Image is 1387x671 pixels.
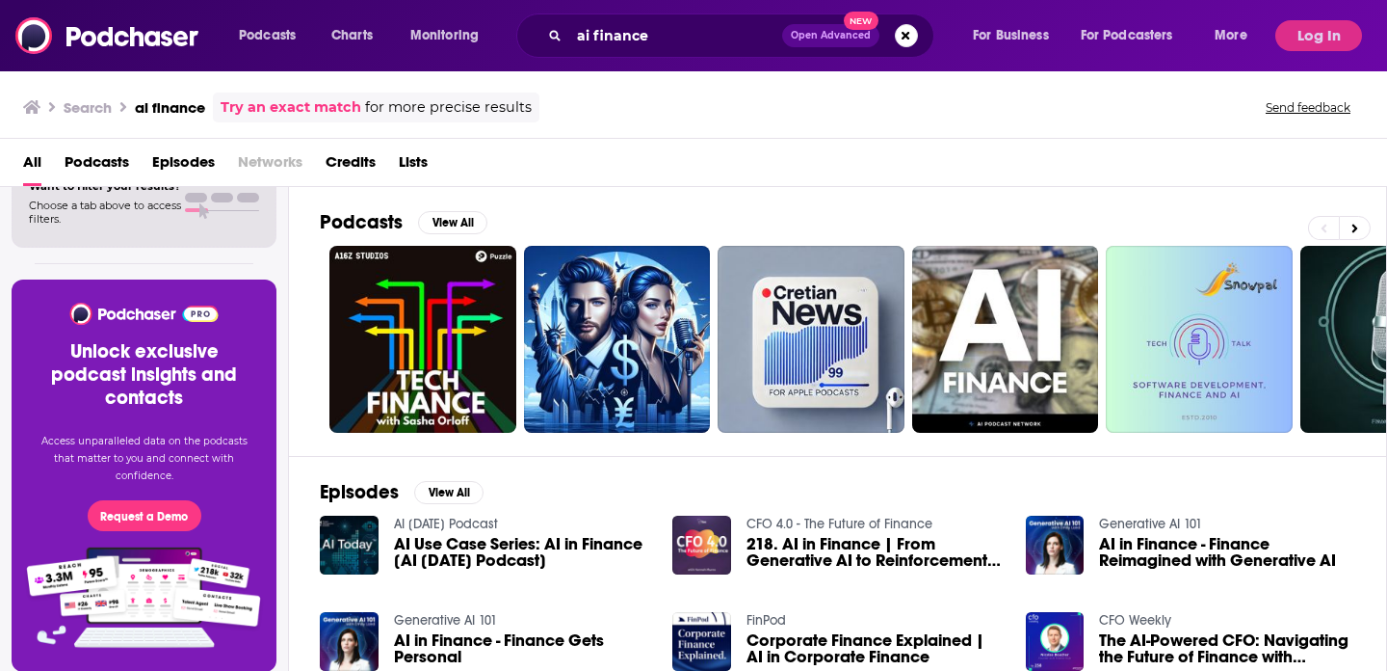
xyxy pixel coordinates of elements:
button: open menu [225,20,321,51]
img: The AI-Powered CFO: Navigating the Future of Finance with Nicolas Boucher, Founder of AI Finance ... [1026,612,1085,671]
a: AI in Finance - Finance Reimagined with Generative AI [1099,536,1355,569]
a: Try an exact match [221,96,361,119]
img: Pro Features [20,547,268,649]
span: The AI-Powered CFO: Navigating the Future of Finance with [PERSON_NAME], Founder of AI Finance Club [1099,632,1355,665]
h3: ai finance [135,98,205,117]
span: Charts [331,22,373,49]
a: Generative AI 101 [1099,516,1202,532]
button: Send feedback [1260,99,1356,116]
button: View All [414,481,484,504]
input: Search podcasts, credits, & more... [569,20,782,51]
p: Access unparalleled data on the podcasts that matter to you and connect with confidence. [35,433,253,485]
button: Log In [1275,20,1362,51]
span: For Business [973,22,1049,49]
img: 218. AI in Finance | From Generative AI to Reinforcement Learning: The AI Trends Shaping Finance ... [672,516,731,575]
a: CFO Weekly [1099,612,1171,629]
a: Credits [326,147,376,186]
span: Networks [238,147,302,186]
img: AI in Finance - Finance Reimagined with Generative AI [1026,516,1085,575]
span: Choose a tab above to access filters. [29,199,181,226]
a: Lists [399,147,428,186]
span: Podcasts [239,22,296,49]
span: AI Use Case Series: AI in Finance [AI [DATE] Podcast] [394,536,650,569]
a: EpisodesView All [320,480,484,504]
img: AI in Finance - Finance Gets Personal [320,612,379,671]
button: Request a Demo [88,500,201,531]
img: Podchaser - Follow, Share and Rate Podcasts [68,303,220,325]
h3: Search [64,98,112,117]
h2: Podcasts [320,210,403,234]
button: open menu [397,20,504,51]
span: Monitoring [410,22,479,49]
button: open menu [959,20,1073,51]
a: Podcasts [65,147,129,186]
button: open menu [1068,20,1201,51]
span: for more precise results [365,96,532,119]
button: open menu [1201,20,1271,51]
button: View All [418,211,487,234]
span: More [1215,22,1247,49]
a: AI Use Case Series: AI in Finance [AI Today Podcast] [394,536,650,569]
button: Open AdvancedNew [782,24,879,47]
a: The AI-Powered CFO: Navigating the Future of Finance with Nicolas Boucher, Founder of AI Finance ... [1099,632,1355,665]
img: Corporate Finance Explained | AI in Corporate Finance [672,612,731,671]
a: Corporate Finance Explained | AI in Corporate Finance [746,632,1003,665]
span: Open Advanced [791,31,871,40]
a: AI in Finance - Finance Gets Personal [394,632,650,665]
a: All [23,147,41,186]
a: Generative AI 101 [394,612,497,629]
h3: Unlock exclusive podcast insights and contacts [35,340,253,410]
div: Search podcasts, credits, & more... [535,13,953,58]
span: New [844,12,878,30]
a: CFO 4.0 - The Future of Finance [746,516,932,532]
span: For Podcasters [1081,22,1173,49]
a: AI Today Podcast [394,516,498,532]
a: Charts [319,20,384,51]
a: FinPod [746,612,786,629]
a: 218. AI in Finance | From Generative AI to Reinforcement Learning: The AI Trends Shaping Finance ... [746,536,1003,569]
h2: Episodes [320,480,399,504]
a: PodcastsView All [320,210,487,234]
img: Podchaser - Follow, Share and Rate Podcasts [15,17,200,54]
img: AI Use Case Series: AI in Finance [AI Today Podcast] [320,516,379,575]
a: Episodes [152,147,215,186]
